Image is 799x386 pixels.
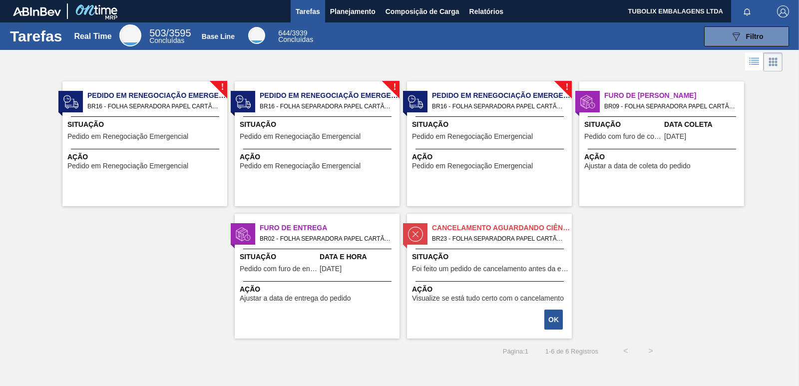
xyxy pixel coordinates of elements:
[260,223,399,233] span: Furo de Entrega
[565,83,568,91] span: !
[412,119,569,130] span: Situação
[260,233,392,244] span: BR02 - FOLHA SEPARADORA PAPEL CARTÃO Pedido - 2004520
[236,94,251,109] img: status
[544,310,563,330] button: OK
[638,339,663,364] button: >
[119,24,141,46] div: Real Time
[604,101,736,112] span: BR09 - FOLHA SEPARADORA PAPEL CARTÃO Pedido - 2008907
[580,94,595,109] img: status
[87,101,219,112] span: BR16 - FOLHA SEPARADORA PAPEL CARTÃO Pedido - 2011117
[67,162,188,170] span: Pedido em Renegociação Emergencial
[664,119,742,130] span: Data Coleta
[432,223,572,233] span: Cancelamento aguardando ciência
[278,30,313,43] div: Base Line
[149,29,191,44] div: Real Time
[240,162,361,170] span: Pedido em Renegociação Emergencial
[584,152,742,162] span: Ação
[584,119,662,130] span: Situação
[543,348,598,355] span: 1 - 6 de 6 Registros
[320,265,342,273] span: 15/09/2025,
[278,29,307,37] span: / 3939
[67,119,225,130] span: Situação
[240,133,361,140] span: Pedido em Renegociação Emergencial
[202,32,235,40] div: Base Line
[240,119,397,130] span: Situação
[67,133,188,140] span: Pedido em Renegociação Emergencial
[240,284,397,295] span: Ação
[240,265,317,273] span: Pedido com furo de entrega
[412,162,533,170] span: Pedido em Renegociação Emergencial
[240,295,351,302] span: Ajustar a data de entrega do pedido
[260,101,392,112] span: BR16 - FOLHA SEPARADORA PAPEL CARTÃO Pedido - 2033250
[67,152,225,162] span: Ação
[503,348,528,355] span: Página : 1
[386,5,459,17] span: Composição de Carga
[320,252,397,262] span: Data e Hora
[149,27,191,38] span: / 3595
[10,30,62,42] h1: Tarefas
[412,284,569,295] span: Ação
[613,339,638,364] button: <
[469,5,503,17] span: Relatórios
[731,4,763,18] button: Notificações
[74,32,111,41] div: Real Time
[408,94,423,109] img: status
[432,101,564,112] span: BR16 - FOLHA SEPARADORA PAPEL CARTÃO Pedido - 2011119
[432,233,564,244] span: BR23 - FOLHA SEPARADORA PAPEL CARTÃO Pedido - 2033311
[584,133,662,140] span: Pedido com furo de coleta
[393,83,396,91] span: !
[260,90,399,101] span: Pedido em Renegociação Emergencial
[412,152,569,162] span: Ação
[63,94,78,109] img: status
[412,252,569,262] span: Situação
[408,227,423,242] img: status
[330,5,376,17] span: Planejamento
[221,83,224,91] span: !
[278,29,290,37] span: 644
[240,252,317,262] span: Situação
[87,90,227,101] span: Pedido em Renegociação Emergencial
[664,133,686,140] span: 09/09/2025
[236,227,251,242] img: status
[13,7,61,16] img: TNhmsLtSVTkK8tSr43FrP2fwEKptu5GPRR3wAAAABJRU5ErkJggg==
[149,27,166,38] span: 503
[296,5,320,17] span: Tarefas
[412,295,564,302] span: Visualize se está tudo certo com o cancelamento
[240,152,397,162] span: Ação
[278,35,313,43] span: Concluídas
[545,309,564,331] div: Completar tarefa: 30116716
[777,5,789,17] img: Logout
[412,265,569,273] span: Foi feito um pedido de cancelamento antes da etapa de aguardando faturamento
[745,52,764,71] div: Visão em Lista
[604,90,744,101] span: Furo de Coleta
[764,52,783,71] div: Visão em Cards
[412,133,533,140] span: Pedido em Renegociação Emergencial
[149,36,184,44] span: Concluídas
[432,90,572,101] span: Pedido em Renegociação Emergencial
[248,27,265,44] div: Base Line
[704,26,789,46] button: Filtro
[584,162,691,170] span: Ajustar a data de coleta do pedido
[746,32,764,40] span: Filtro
